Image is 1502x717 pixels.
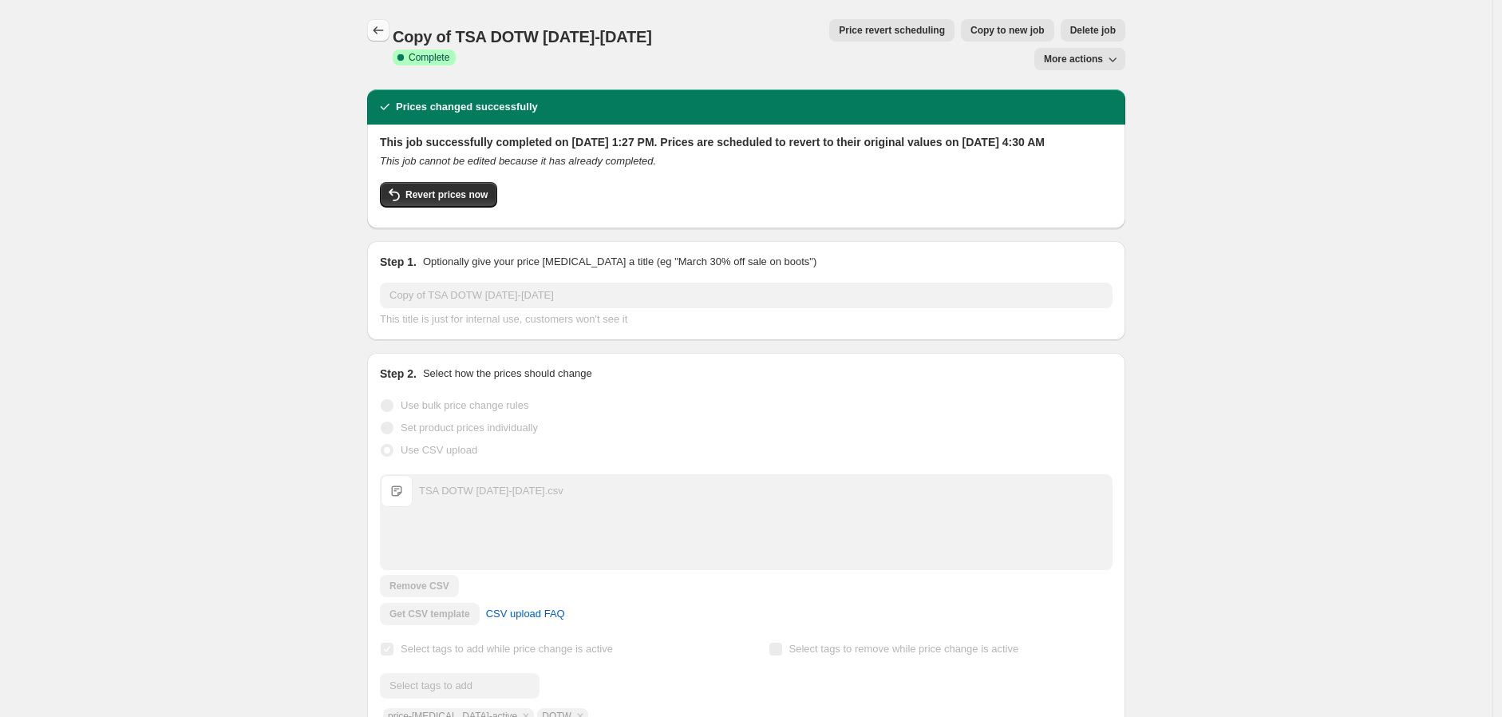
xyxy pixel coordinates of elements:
[380,366,417,382] h2: Step 2.
[380,673,540,699] input: Select tags to add
[1070,24,1116,37] span: Delete job
[961,19,1054,42] button: Copy to new job
[1061,19,1125,42] button: Delete job
[423,254,816,270] p: Optionally give your price [MEDICAL_DATA] a title (eg "March 30% off sale on boots")
[380,182,497,208] button: Revert prices now
[401,643,613,655] span: Select tags to add while price change is active
[405,188,488,201] span: Revert prices now
[380,283,1113,308] input: 30% off holiday sale
[380,134,1113,150] h2: This job successfully completed on [DATE] 1:27 PM. Prices are scheduled to revert to their origin...
[789,643,1019,655] span: Select tags to remove while price change is active
[423,366,592,382] p: Select how the prices should change
[396,99,538,115] h2: Prices changed successfully
[419,483,563,499] div: TSA DOTW [DATE]-[DATE].csv
[839,24,945,37] span: Price revert scheduling
[409,51,449,64] span: Complete
[401,399,528,411] span: Use bulk price change rules
[829,19,955,42] button: Price revert scheduling
[393,28,652,46] span: Copy of TSA DOTW [DATE]-[DATE]
[970,24,1045,37] span: Copy to new job
[476,601,575,627] a: CSV upload FAQ
[367,19,389,42] button: Price change jobs
[1034,48,1125,70] button: More actions
[380,254,417,270] h2: Step 1.
[380,313,627,325] span: This title is just for internal use, customers won't see it
[401,422,538,434] span: Set product prices individually
[486,606,565,622] span: CSV upload FAQ
[380,155,656,167] i: This job cannot be edited because it has already completed.
[401,444,477,456] span: Use CSV upload
[1044,53,1103,65] span: More actions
